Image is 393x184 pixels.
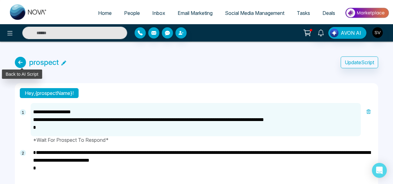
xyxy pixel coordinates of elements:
span: Email Marketing [178,10,213,16]
img: Lead Flow [330,29,339,37]
span: People [124,10,140,16]
span: Deals [322,10,335,16]
span: Home [98,10,112,16]
div: Hey, {prospectName}! [20,88,79,98]
a: Inbox [146,7,171,19]
button: UpdateScript [341,56,378,68]
a: Deals [316,7,341,19]
span: Tasks [297,10,310,16]
a: Social Media Management [219,7,291,19]
span: AVON AI [341,29,361,37]
img: Market-place.gif [344,6,389,20]
img: Nova CRM Logo [10,4,47,20]
div: prospect [29,57,59,68]
span: Social Media Management [225,10,284,16]
img: User Avatar [372,27,383,38]
a: Tasks [291,7,316,19]
a: Email Marketing [171,7,219,19]
a: People [118,7,146,19]
a: Home [92,7,118,19]
p: *Wait For Prospect To Respond* [31,136,373,144]
span: Inbox [152,10,165,16]
div: Open Intercom Messenger [372,163,387,178]
button: AVON AI [328,27,366,39]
